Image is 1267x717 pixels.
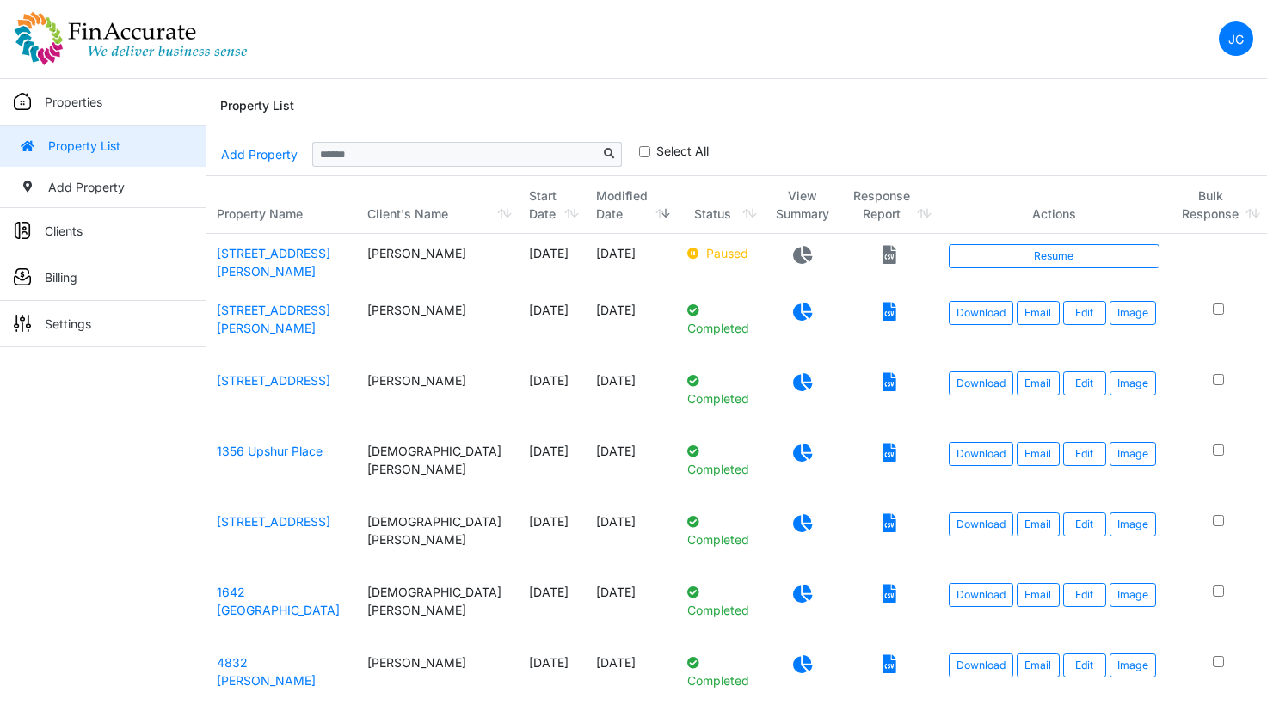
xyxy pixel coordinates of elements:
[1219,21,1253,56] a: JG
[687,583,753,619] p: Completed
[357,234,519,291] td: [PERSON_NAME]
[1017,301,1060,325] button: Email
[217,585,340,617] a: 1642 [GEOGRAPHIC_DATA]
[519,176,585,234] th: Start Date: activate to sort column ascending
[687,371,753,408] p: Completed
[586,361,678,432] td: [DATE]
[586,573,678,643] td: [DATE]
[586,643,678,714] td: [DATE]
[312,142,598,166] input: Sizing example input
[519,234,585,291] td: [DATE]
[1017,512,1060,536] button: Email
[357,573,519,643] td: [DEMOGRAPHIC_DATA][PERSON_NAME]
[586,502,678,573] td: [DATE]
[687,301,753,337] p: Completed
[687,512,753,548] p: Completed
[687,442,753,478] p: Completed
[14,11,248,66] img: spp logo
[519,361,585,432] td: [DATE]
[357,502,519,573] td: [DEMOGRAPHIC_DATA][PERSON_NAME]
[217,514,330,529] a: [STREET_ADDRESS]
[14,315,31,332] img: sidemenu_settings.png
[687,653,753,689] p: Completed
[1110,512,1156,536] button: Image
[949,653,1013,677] a: Download
[14,222,31,239] img: sidemenu_client.png
[14,268,31,285] img: sidemenu_billing.png
[357,361,519,432] td: [PERSON_NAME]
[45,315,91,333] p: Settings
[519,291,585,361] td: [DATE]
[217,246,330,279] a: [STREET_ADDRESS][PERSON_NAME]
[1063,442,1106,466] a: Edit
[949,442,1013,466] a: Download
[1063,371,1106,395] a: Edit
[220,99,294,113] h6: Property List
[1110,301,1156,325] button: Image
[1110,371,1156,395] button: Image
[1110,583,1156,607] button: Image
[841,176,938,234] th: Response Report: activate to sort column ascending
[217,373,330,388] a: [STREET_ADDRESS]
[1063,512,1106,536] a: Edit
[1228,30,1244,48] p: JG
[949,301,1013,325] a: Download
[45,268,77,286] p: Billing
[949,371,1013,395] a: Download
[677,176,763,234] th: Status: activate to sort column ascending
[14,93,31,110] img: sidemenu_properties.png
[217,655,316,688] a: 4832 [PERSON_NAME]
[519,643,585,714] td: [DATE]
[1110,442,1156,466] button: Image
[217,444,323,458] a: 1356 Upshur Place
[519,502,585,573] td: [DATE]
[586,432,678,502] td: [DATE]
[1110,653,1156,677] button: Image
[1017,442,1060,466] button: Email
[1017,371,1060,395] button: Email
[1063,301,1106,325] a: Edit
[1063,583,1106,607] a: Edit
[1017,583,1060,607] button: Email
[764,176,841,234] th: View Summary
[687,244,753,262] p: Paused
[1063,653,1106,677] a: Edit
[220,139,298,169] a: Add Property
[519,573,585,643] td: [DATE]
[357,432,519,502] td: [DEMOGRAPHIC_DATA][PERSON_NAME]
[949,244,1159,268] a: Resume
[206,176,357,234] th: Property Name: activate to sort column ascending
[357,643,519,714] td: [PERSON_NAME]
[949,512,1013,536] a: Download
[656,142,709,160] label: Select All
[586,291,678,361] td: [DATE]
[217,303,330,335] a: [STREET_ADDRESS][PERSON_NAME]
[357,176,519,234] th: Client's Name: activate to sort column ascending
[45,93,102,111] p: Properties
[519,432,585,502] td: [DATE]
[938,176,1170,234] th: Actions
[949,583,1013,607] a: Download
[45,222,83,240] p: Clients
[357,291,519,361] td: [PERSON_NAME]
[1170,176,1267,234] th: Bulk Response: activate to sort column ascending
[1017,653,1060,677] button: Email
[586,176,678,234] th: Modified Date: activate to sort column ascending
[586,234,678,291] td: [DATE]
